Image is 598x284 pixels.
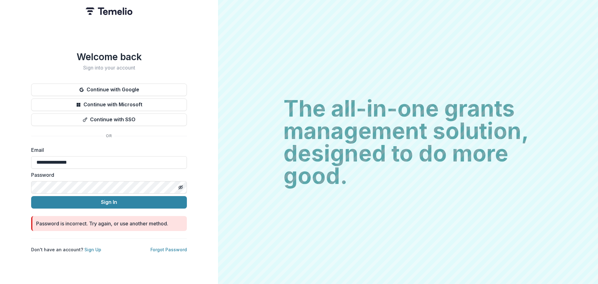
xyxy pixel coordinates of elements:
[176,182,186,192] button: Toggle password visibility
[31,171,183,179] label: Password
[31,246,101,253] p: Don't have an account?
[36,220,168,227] div: Password is incorrect. Try again, or use another method.
[150,247,187,252] a: Forgot Password
[31,113,187,126] button: Continue with SSO
[86,7,132,15] img: Temelio
[31,196,187,209] button: Sign In
[31,65,187,71] h2: Sign into your account
[31,99,187,111] button: Continue with Microsoft
[84,247,101,252] a: Sign Up
[31,84,187,96] button: Continue with Google
[31,146,183,154] label: Email
[31,51,187,62] h1: Welcome back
